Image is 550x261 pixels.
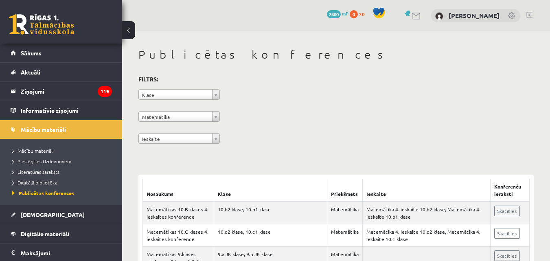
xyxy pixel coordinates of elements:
h3: Filtrs: [138,74,524,85]
th: Priekšmets [327,179,362,202]
td: Matemātika 4. ieskaite 10.c2 klase, Matemātika 4. ieskaite 10.c klase [362,224,490,247]
td: Matemātika [327,224,362,247]
span: Matemātika [142,112,209,122]
a: Skatīties [494,250,520,261]
span: mP [342,10,348,17]
a: Sākums [11,44,112,62]
a: Digitālā bibliotēka [12,179,114,186]
a: Aktuāli [11,63,112,81]
th: Ieskaite [362,179,490,202]
a: [PERSON_NAME] [449,11,500,20]
a: 2400 mP [327,10,348,17]
span: 2400 [327,10,341,18]
td: 10.c2 klase, 10.c1 klase [214,224,327,247]
th: Nosaukums [143,179,214,202]
span: Ieskaite [142,134,209,144]
span: Digitālā bibliotēka [12,179,57,186]
a: Ziņojumi119 [11,82,112,101]
h1: Publicētas konferences [138,48,534,61]
span: Pieslēgties Uzdevumiem [12,158,71,164]
span: 0 [350,10,358,18]
a: Skatīties [494,206,520,216]
span: Publicētas konferences [12,190,74,196]
span: Klase [142,90,209,100]
td: Matemātika [327,202,362,224]
th: Klase [214,179,327,202]
i: 119 [98,86,112,97]
a: Skatīties [494,228,520,239]
a: 0 xp [350,10,368,17]
a: Matemātika [138,111,220,122]
a: Ieskaite [138,133,220,144]
img: Anna Bukovska [435,12,443,20]
span: Aktuāli [21,68,40,76]
th: Konferenču ieraksti [490,179,529,202]
a: Pieslēgties Uzdevumiem [12,158,114,165]
a: Mācību materiāli [12,147,114,154]
a: Literatūras saraksts [12,168,114,175]
td: 10.b2 klase, 10.b1 klase [214,202,327,224]
a: Klase [138,89,220,100]
legend: Ziņojumi [21,82,112,101]
a: [DEMOGRAPHIC_DATA] [11,205,112,224]
span: [DEMOGRAPHIC_DATA] [21,211,85,218]
td: Matemātikas 10.B klases 4. ieskaites konference [143,202,214,224]
span: Digitālie materiāli [21,230,69,237]
span: Mācību materiāli [21,126,66,133]
a: Rīgas 1. Tālmācības vidusskola [9,14,74,35]
span: Mācību materiāli [12,147,54,154]
legend: Informatīvie ziņojumi [21,101,112,120]
td: Matemātika 4. ieskaite 10.b2 klase, Matemātika 4. ieskaite 10.b1 klase [362,202,490,224]
a: Digitālie materiāli [11,224,112,243]
a: Informatīvie ziņojumi [11,101,112,120]
td: Matemātikas 10.C klases 4. ieskaites konference [143,224,214,247]
span: Sākums [21,49,42,57]
span: Literatūras saraksts [12,169,59,175]
a: Publicētas konferences [12,189,114,197]
span: xp [359,10,364,17]
a: Mācību materiāli [11,120,112,139]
